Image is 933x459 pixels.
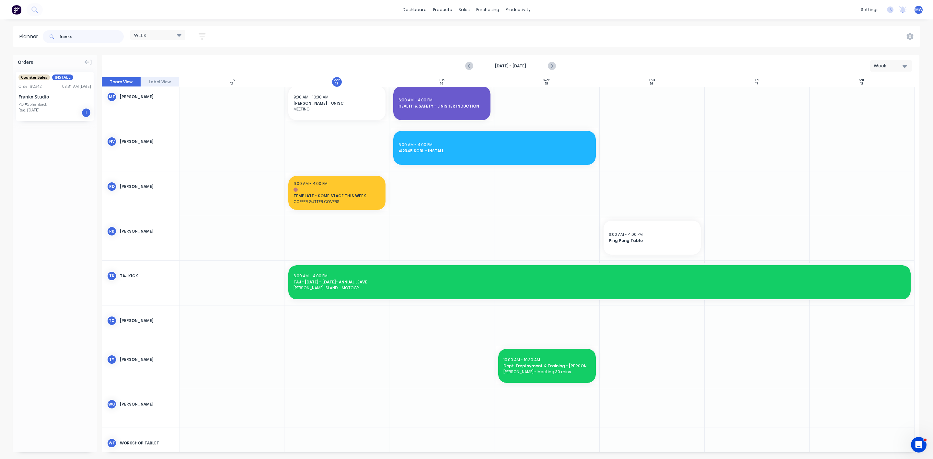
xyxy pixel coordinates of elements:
span: 6:00 AM - 4:00 PM [398,97,432,103]
div: Fri [755,78,759,82]
div: TK [107,271,117,281]
span: MW [915,7,922,13]
span: Req. [DATE] [18,107,40,113]
span: MEETING [294,106,380,112]
div: PO #Splashback [18,101,47,107]
div: [PERSON_NAME] [120,184,174,189]
button: Label View [141,77,179,87]
div: 15 [545,82,548,86]
span: Ping Pong Table [609,238,696,244]
div: [PERSON_NAME] [120,318,174,324]
div: mt [107,92,117,102]
div: 14 [440,82,443,86]
div: Order # 2342 [18,84,42,89]
span: 6:00 AM - 4:00 PM [294,273,328,279]
span: HEALTH & SAFETY - LINISHER INDUCTION [398,103,485,109]
img: Factory [12,5,21,15]
div: settings [858,5,882,15]
div: Sun [229,78,235,82]
div: TC [107,316,117,326]
div: 17 [755,82,758,86]
div: 12 [230,82,233,86]
span: 9:30 AM - 10:30 AM [294,94,328,100]
span: 6:00 AM - 4:00 PM [609,232,643,237]
span: 10:00 AM - 10:30 AM [503,357,540,362]
div: [PERSON_NAME] [120,357,174,362]
span: Counter Sales [18,75,50,80]
div: WG [107,399,117,409]
div: purchasing [473,5,502,15]
div: Mon [333,78,340,82]
div: Sat [859,78,864,82]
div: Planner [19,33,41,40]
div: Thu [649,78,655,82]
span: 6:00 AM - 4:00 PM [398,142,432,147]
div: Tue [439,78,444,82]
div: WT [107,438,117,448]
input: Search for orders... [60,30,124,43]
div: Taj Kick [120,273,174,279]
div: 16 [650,82,653,86]
span: INSTALL [52,75,73,80]
div: [PERSON_NAME] [120,139,174,144]
span: [PERSON_NAME] ISLAND - MOTOGP [294,285,905,291]
div: 13 [335,82,339,86]
div: sales [455,5,473,15]
div: [PERSON_NAME] [120,228,174,234]
div: Workshop Tablet [120,440,174,446]
span: COPPER GUTTER COVERS [294,199,380,205]
div: Wed [543,78,550,82]
span: TAJ - [DATE] - [DATE]- ANNUAL LEAVE [294,279,905,285]
div: RD [107,182,117,191]
div: products [430,5,455,15]
button: Week [870,60,912,72]
span: WEEK [134,32,146,39]
iframe: Intercom live chat [911,437,927,453]
div: NV [107,137,117,146]
div: RR [107,226,117,236]
button: Team View [102,77,141,87]
div: [PERSON_NAME] [120,401,174,407]
span: [PERSON_NAME] - Meeting 30 mins [503,369,590,375]
span: #2345 KCBL - INSTALL [398,148,590,154]
div: Week [874,63,904,69]
a: dashboard [399,5,430,15]
span: TEMPLATE - SOME STAGE THIS WEEK [294,193,380,199]
span: 6:00 AM - 4:00 PM [294,181,328,186]
div: TY [107,355,117,364]
div: I [81,108,91,118]
div: Frankx Studio [18,93,91,100]
strong: [DATE] - [DATE] [478,63,543,69]
span: Orders [18,59,33,65]
span: [PERSON_NAME] - UNISC [294,100,380,106]
div: [PERSON_NAME] [120,94,174,100]
div: productivity [502,5,534,15]
div: 08:31 AM [DATE] [62,84,91,89]
div: 18 [860,82,863,86]
span: Dept. Employment & Training - [PERSON_NAME] - 0436 812 644 [503,363,590,369]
